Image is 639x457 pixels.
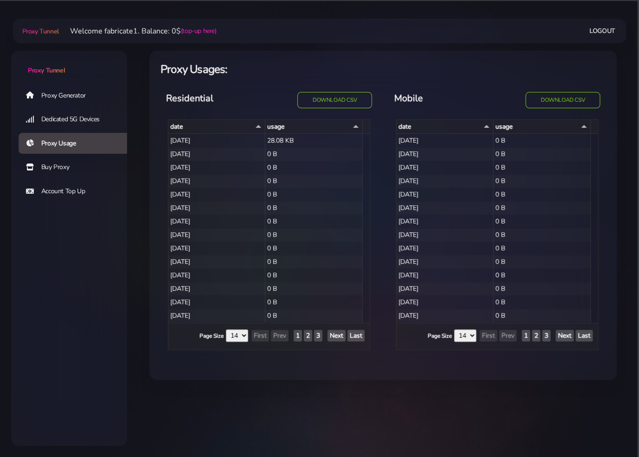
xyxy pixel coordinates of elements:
div: 28.08 KB [265,134,363,147]
div: [DATE] [396,255,493,268]
div: 0 B [265,201,363,215]
div: 0 B [493,228,591,242]
div: [DATE] [168,242,265,255]
div: [DATE] [168,174,265,188]
div: 0 B [493,134,591,147]
div: [DATE] [396,309,493,322]
div: date [170,122,263,131]
a: Account Top Up [19,181,134,202]
button: Next Page [327,330,345,341]
button: Last Page [575,330,593,341]
iframe: Webchat Widget [594,412,627,445]
select: Page Size [226,329,248,342]
h4: Proxy Usages: [160,62,606,77]
a: Logout [589,22,615,39]
li: Welcome fabricate1. Balance: 0$ [59,26,217,37]
div: 0 B [493,242,591,255]
a: Buy Proxy [19,157,134,178]
span: Proxy Tunnel [22,27,59,36]
span: Proxy Tunnel [28,66,65,75]
div: [DATE] [168,215,265,228]
div: 0 B [265,295,363,309]
button: Prev Page [499,330,517,341]
div: 0 B [265,215,363,228]
div: [DATE] [168,309,265,322]
div: 0 B [493,215,591,228]
div: [DATE] [168,188,265,201]
div: 0 B [493,147,591,161]
button: Next Page [556,330,574,341]
div: 0 B [493,161,591,174]
div: 0 B [493,282,591,295]
a: Proxy Tunnel [11,51,127,75]
a: Proxy Tunnel [20,24,59,39]
div: 0 B [493,309,591,322]
div: [DATE] [396,282,493,295]
h5: Mobile [394,92,492,105]
button: Show Page 1 [294,330,302,341]
button: Download CSV [297,92,372,108]
div: [DATE] [396,215,493,228]
a: (top-up here) [181,26,217,36]
div: [DATE] [396,134,493,147]
div: 0 B [493,255,591,268]
div: date [398,122,491,131]
div: [DATE] [396,188,493,201]
label: Page Size [199,332,224,340]
button: First Page [479,330,497,341]
div: [DATE] [396,242,493,255]
div: [DATE] [168,282,265,295]
div: 0 B [265,255,363,268]
h5: Residential [166,92,263,105]
button: Show Page 1 [522,330,530,341]
div: 0 B [265,161,363,174]
div: 0 B [493,295,591,309]
div: usage [267,122,360,131]
div: [DATE] [396,147,493,161]
div: 0 B [493,201,591,215]
div: [DATE] [168,201,265,215]
div: 0 B [265,188,363,201]
div: [DATE] [396,295,493,309]
label: Page Size [428,332,452,340]
div: 0 B [493,174,591,188]
select: Page Size [454,329,476,342]
button: Show Page 2 [304,330,312,341]
div: [DATE] [396,201,493,215]
div: [DATE] [168,161,265,174]
div: [DATE] [168,228,265,242]
button: Last Page [347,330,364,341]
div: [DATE] [168,134,265,147]
div: [DATE] [168,147,265,161]
a: Dedicated 5G Devices [19,109,134,130]
button: Download CSV [525,92,600,108]
div: 0 B [265,242,363,255]
div: [DATE] [396,268,493,282]
div: 0 B [265,228,363,242]
button: Show Page 3 [542,330,550,341]
div: 0 B [265,309,363,322]
button: Show Page 2 [532,330,540,341]
div: 0 B [265,147,363,161]
a: Proxy Generator [19,85,134,106]
div: [DATE] [396,174,493,188]
button: Prev Page [271,330,288,341]
div: 0 B [265,268,363,282]
div: [DATE] [396,161,493,174]
div: [DATE] [168,268,265,282]
div: [DATE] [396,228,493,242]
button: First Page [251,330,269,341]
div: 0 B [493,188,591,201]
div: [DATE] [168,295,265,309]
div: 0 B [265,174,363,188]
div: 0 B [493,268,591,282]
a: Proxy Usage [19,133,134,154]
div: [DATE] [168,255,265,268]
div: 0 B [265,282,363,295]
div: usage [495,122,588,131]
button: Show Page 3 [314,330,322,341]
